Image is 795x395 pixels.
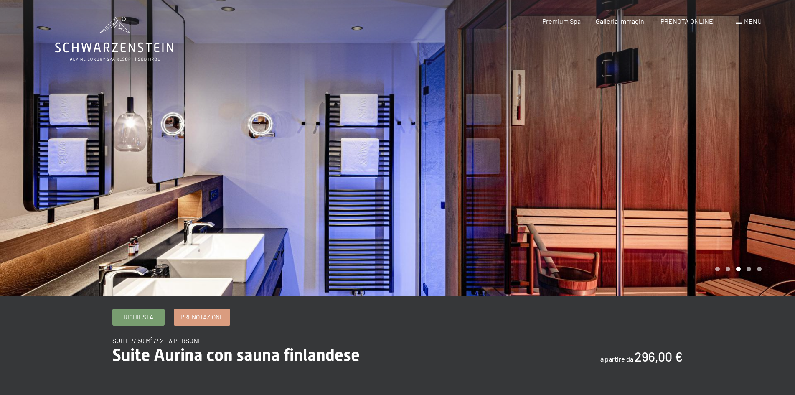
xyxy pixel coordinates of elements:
span: Menu [744,17,762,25]
span: Suite Aurina con sauna finlandese [112,345,360,365]
b: 296,00 € [635,349,683,364]
span: Prenotazione [180,313,224,321]
span: suite // 50 m² // 2 - 3 persone [112,336,202,344]
a: Premium Spa [542,17,581,25]
a: Prenotazione [174,309,230,325]
span: Richiesta [124,313,153,321]
a: Richiesta [113,309,164,325]
a: Galleria immagini [596,17,646,25]
a: PRENOTA ONLINE [660,17,713,25]
span: a partire da [600,355,633,363]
